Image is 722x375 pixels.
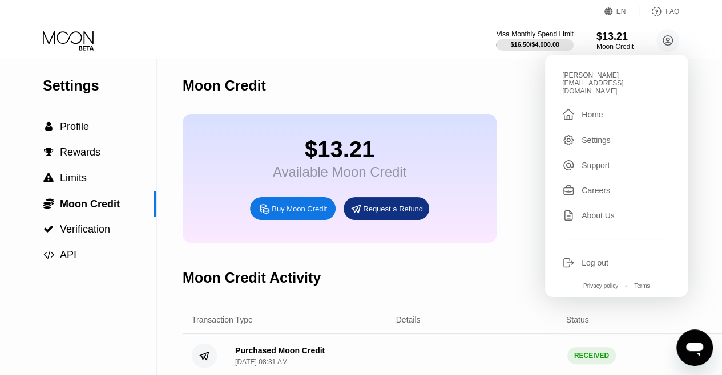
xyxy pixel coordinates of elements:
div: [PERSON_NAME][EMAIL_ADDRESS][DOMAIN_NAME] [562,71,671,95]
div: $13.21Moon Credit [596,31,634,51]
span:  [43,250,54,260]
div: Status [566,315,589,324]
span:  [45,121,53,132]
span:  [44,147,54,157]
div: Visa Monthly Spend Limit$16.50/$4,000.00 [496,30,573,51]
div: EN [616,7,626,15]
div: Request a Refund [363,204,423,214]
div: Support [562,159,671,172]
div: $16.50 / $4,000.00 [510,41,559,48]
div: Privacy policy [583,283,618,289]
div: Home [562,108,671,121]
div: Moon Credit [183,78,266,94]
span:  [43,173,54,183]
div: Settings [43,78,156,94]
span: API [60,249,76,260]
div: Terms [634,283,650,289]
div: Visa Monthly Spend Limit [496,30,573,38]
div:  [562,108,575,121]
div: RECEIVED [567,347,616,364]
div: $13.21 [273,137,406,162]
div:  [43,121,54,132]
div: EN [604,6,639,17]
div: Support [582,161,610,170]
div: About Us [582,211,615,220]
div: $13.21 [596,31,634,43]
div: Home [582,110,603,119]
span: Limits [60,172,87,184]
div: Log out [562,256,671,269]
div: Details [396,315,421,324]
span:  [43,198,54,209]
div: Moon Credit [596,43,634,51]
div: [DATE] 08:31 AM [235,358,288,366]
span: Moon Credit [60,198,120,210]
div: Buy Moon Credit [272,204,327,214]
div: Careers [562,184,671,197]
span:  [43,224,54,234]
div: Available Moon Credit [273,164,406,180]
iframe: Button to launch messaging window [676,329,713,366]
div: FAQ [639,6,679,17]
span: Rewards [60,146,100,158]
div: Moon Credit Activity [183,270,321,286]
div: Transaction Type [192,315,253,324]
div: About Us [562,209,671,222]
div: Log out [582,258,608,267]
div:  [43,147,54,157]
span: Profile [60,121,89,132]
div: Request a Refund [344,197,429,220]
div: Purchased Moon Credit [235,346,325,355]
div: FAQ [665,7,679,15]
div: Settings [582,136,611,145]
div: Buy Moon Credit [250,197,336,220]
div: Settings [562,134,671,146]
div: Careers [582,186,610,195]
span: Verification [60,223,110,235]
